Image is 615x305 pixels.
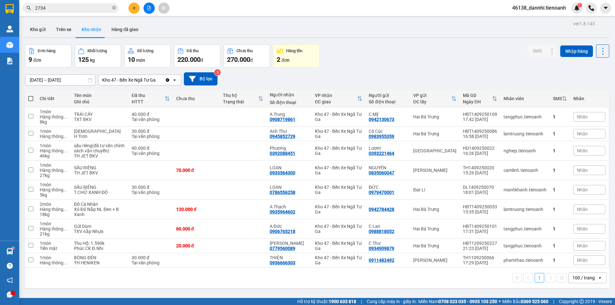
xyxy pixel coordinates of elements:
[63,134,67,139] span: ...
[270,190,295,195] div: 0786556258
[74,241,125,246] div: Thu Hộ: 1.590k
[25,22,51,37] button: Kho gửi
[535,273,544,283] button: 1
[6,248,13,255] img: warehouse-icon
[463,204,497,209] div: HBT1409250053
[77,22,106,37] button: Kho nhận
[553,243,567,248] div: 1
[463,165,497,170] div: TH1409250020
[413,168,456,173] div: [PERSON_NAME]
[63,187,67,192] span: ...
[5,4,14,14] img: logo-vxr
[112,6,116,10] span: close-circle
[553,207,567,212] div: 1
[40,212,68,217] div: 18 kg
[270,165,309,170] div: LOAN
[143,3,155,14] button: file-add
[463,246,497,251] div: 21:23 [DATE]
[463,260,497,265] div: 17:29 [DATE]
[35,4,111,12] input: Tìm tên, số ĐT hoặc mã đơn
[463,209,497,214] div: 15:35 [DATE]
[63,207,67,212] span: ...
[297,298,356,305] span: Hỗ trợ kỹ thuật:
[504,243,546,248] div: tangphuc.tienoanh
[270,246,295,251] div: 0779560089
[6,26,13,32] img: warehouse-icon
[7,292,13,298] span: message
[573,20,595,27] div: ver 1.8.143
[463,129,497,134] div: HBT1409250086
[74,134,125,139] div: H Trơn
[315,93,357,98] div: VP nhận
[521,299,548,304] strong: 0369 525 060
[270,100,309,105] div: Số điện thoại
[40,163,68,168] div: 1 món
[147,6,151,10] span: file-add
[29,56,32,63] span: 9
[40,226,68,231] div: Hàng thông thường
[63,114,67,119] span: ...
[128,90,173,107] th: Toggle SortBy
[413,99,451,104] div: ĐC lấy
[270,209,295,214] div: 0935964602
[27,6,31,10] span: search
[369,224,407,229] div: C Lan
[578,3,582,7] sup: 1
[223,93,258,98] div: Thu hộ
[504,96,546,101] div: Nhân viên
[132,129,170,134] div: 30.000 đ
[270,204,309,209] div: A Thạch
[132,117,170,122] div: Tại văn phòng
[74,255,125,260] div: BÓNG ĐÈN
[132,93,165,98] div: Đã thu
[463,255,497,260] div: TH1109250066
[74,153,125,158] div: TH JET BKV
[132,185,170,190] div: 30.000 đ
[270,229,295,234] div: 0906765218
[224,44,270,68] button: Chưa thu270.000đ
[579,299,584,304] span: copyright
[588,5,594,11] img: phone-icon
[40,148,68,153] div: Hàng thông thường
[220,90,266,107] th: Toggle SortBy
[315,129,362,139] div: Kho 47 - Bến Xe Ngã Tư Ga
[277,56,280,63] span: 2
[165,77,170,83] svg: Clear value
[7,263,13,269] span: question-circle
[504,258,546,263] div: phamthao.tienoanh
[270,117,295,122] div: 0908719861
[504,114,546,119] div: tangphuc.tienoanh
[369,185,407,190] div: ĐỨC
[128,3,140,14] button: plus
[40,231,68,237] div: 21 kg
[315,204,362,214] div: Kho 47 - Bến Xe Ngã Tư Ga
[184,72,217,85] button: Bộ lọc
[504,131,546,136] div: lamtruong.tienoanh
[369,93,407,98] div: Người gửi
[40,153,68,158] div: 46 kg
[74,246,125,251] div: Phúc CK Đ.Nhi
[40,173,68,178] div: 27 kg
[577,187,588,192] span: Nhãn
[40,96,68,101] div: Chi tiết
[577,114,588,119] span: Nhãn
[137,49,153,53] div: Số lượng
[270,112,309,117] div: A Trung
[560,45,593,57] button: Nhập hàng
[329,299,356,304] strong: 1900 633 818
[413,226,456,231] div: Hai Bà Trưng
[369,99,407,104] div: Số điện thoại
[504,148,546,153] div: nghiep.tienoanh
[315,185,362,195] div: Kho 47 - Bến Xe Ngã Tư Ga
[40,192,68,197] div: 5 kg
[577,226,588,231] span: Nhãn
[132,146,170,151] div: 90.000 đ
[553,226,567,231] div: 1
[369,241,407,246] div: C Thư
[132,134,170,139] div: Tại văn phòng
[572,275,595,281] div: 100 / trang
[63,226,67,231] span: ...
[40,246,68,251] div: Tiền mặt
[74,229,125,234] div: TXV nắp Nhựa
[40,202,68,207] div: 2 món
